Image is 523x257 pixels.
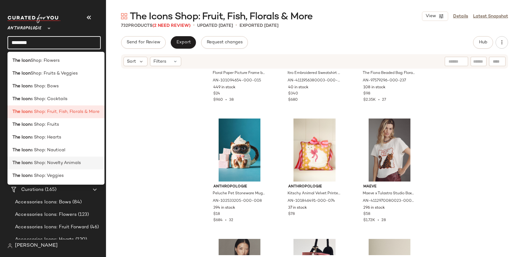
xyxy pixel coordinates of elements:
span: 28 [381,218,386,222]
span: AN-4112970080023-000-027 [363,198,415,204]
span: AN-101846491-000-074 [288,198,335,204]
span: $960 [213,98,223,102]
span: (165) [44,186,56,193]
span: Accessories Icons: Flowers [15,211,77,218]
span: Hub [479,40,487,45]
a: Details [453,13,468,20]
button: Send for Review [121,36,166,49]
span: Peluche Pet Stoneware Mug by Anthropologie in Grey [213,191,265,196]
b: The Icon [12,70,31,77]
img: 102533205_008_a [208,119,271,182]
span: 108 in stock [363,85,385,90]
span: Anthropologie [213,184,266,190]
span: Maeve [363,184,416,190]
span: 38 [229,98,234,102]
img: cfy_white_logo.C9jOOHJF.svg [7,14,61,23]
span: Shop: Fruits & Veggies [31,70,78,77]
a: Latest Snapshot [473,13,508,20]
span: • [223,218,229,222]
span: AN-4111956380003-000-008 [288,78,340,84]
img: svg%3e [7,243,12,248]
span: • [376,98,382,102]
span: (2 Need Review) [153,23,191,28]
span: 449 in stock [213,85,235,90]
span: Shop: Flowers [31,57,60,64]
div: Products [121,22,191,29]
span: 394 in stock [213,205,235,211]
span: $24 [213,91,220,97]
span: s Shop: Fruits [31,121,59,128]
span: $2.35K [363,98,376,102]
span: s Shop: Nautical [31,147,65,153]
span: $1.72K [363,218,375,222]
b: The Icon [12,134,31,141]
img: svg%3e [121,13,127,19]
span: • [235,22,237,29]
span: • [193,22,195,29]
b: The Icon [12,57,31,64]
span: $680 [288,98,298,102]
span: Filters [153,58,166,65]
span: Sort [127,58,136,65]
span: s Shop: Novelty Animals [31,160,81,166]
span: Maeve x Tulastra Studio Boxy T-Shirt in Gold, Women's, Size: 2XS, Cotton at Anthropologie [363,191,415,196]
span: s Shop: Veggies [31,172,64,179]
b: The Icon [12,96,31,102]
span: Request changes [206,40,243,45]
button: Export [171,36,196,49]
span: Accessories Icons: Hearts [15,236,74,243]
b: The Icon [12,121,31,128]
img: 4112970080023_027_b [358,119,421,182]
span: $98 [363,91,370,97]
span: 37 in stock [288,205,307,211]
span: The Fiona Beaded Bag: Floral Edition by Anthropologie in Green, Women's, Polyester/Cotton/Acrylic [363,70,415,76]
span: $18 [213,211,220,217]
b: The Icon [12,109,31,115]
span: $340 [288,91,298,97]
span: (123) [77,211,89,218]
span: (120) [74,236,87,243]
span: 32 [229,218,233,222]
span: s Shop: Hearts [31,134,61,141]
b: The Icon [12,172,31,179]
p: updated [DATE] [197,22,233,29]
span: Curations [21,186,44,193]
button: Request changes [201,36,248,49]
span: Kitschy Animal Velvet Printed Pillow by Anthropologie in Yellow, Size: Assorted, Polyester [288,191,340,196]
span: (46) [89,224,99,231]
b: The Icon [12,160,31,166]
button: View [422,12,448,21]
img: 101846491_074_b [283,119,346,182]
span: Accessories Icons: Bows [15,199,71,206]
span: s Shop: Cocktails [31,96,67,102]
span: $78 [288,211,295,217]
span: AN-102533205-000-008 [213,198,262,204]
span: Anthropologie [288,184,341,190]
span: AN-97579296-000-237 [363,78,406,84]
span: 732 [121,23,128,28]
span: The Icons Shop: Fruit, Fish, Florals & More [130,11,312,23]
span: Anthropologie [7,21,41,32]
span: View [425,14,436,19]
span: 40 in stock [288,85,308,90]
b: The Icon [12,147,31,153]
p: Exported [DATE] [240,22,278,29]
span: Export [176,40,191,45]
span: $58 [363,211,370,217]
span: AN-101094654-000-015 [213,78,261,84]
span: s Shop: Fruit, Fish, Florals & More [31,109,99,115]
span: • [375,218,381,222]
span: Accessories Icons: Fruit Forward [15,224,89,231]
span: 27 [382,98,386,102]
span: Floral Paper Picture Frame by Anthropologie in Beige [213,70,265,76]
span: s Shop: Bows [31,83,59,90]
span: (84) [71,199,82,206]
span: Send for Review [126,40,160,45]
span: • [223,98,229,102]
span: Itro Embroidered Sweatshirt by Essentiel Antwerp in Grey, Women's, Size: Small, Cotton at Anthrop... [288,70,340,76]
span: $684 [213,218,223,222]
b: The Icon [12,83,31,90]
span: [PERSON_NAME] [15,242,58,250]
button: Hub [473,36,493,49]
span: 296 in stock [363,205,385,211]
